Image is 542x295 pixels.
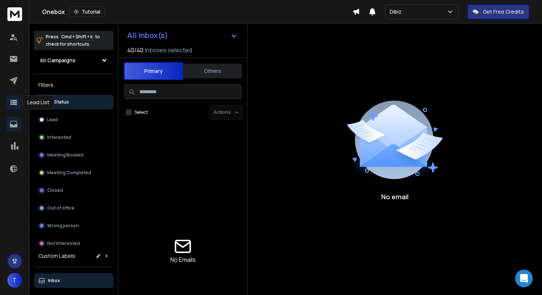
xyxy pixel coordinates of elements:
[34,80,114,90] h3: Filters
[515,270,533,287] div: Open Intercom Messenger
[183,63,242,79] button: Others
[390,8,404,15] p: Dibiz
[145,46,192,55] h3: Inboxes selected
[22,95,54,109] div: Lead List
[34,53,114,68] button: All Campaigns
[34,165,114,180] button: Meeting Completed
[47,152,83,158] p: Meeting Booked
[34,95,114,109] button: All Status
[47,205,74,211] p: Out of office
[34,183,114,198] button: Closed
[34,112,114,127] button: Lead
[38,252,75,260] h3: Custom Labels
[48,99,69,105] p: All Status
[47,170,91,176] p: Meeting Completed
[47,223,79,229] p: Wrong person
[127,32,168,39] h1: All Inbox(s)
[40,57,76,64] h1: All Campaigns
[127,46,143,55] span: 40 / 40
[34,130,114,145] button: Interested
[34,218,114,233] button: Wrong person
[135,109,148,115] label: Select
[7,273,22,288] button: T
[47,187,63,193] p: Closed
[381,192,409,202] p: No email
[34,236,114,251] button: Not Interested
[34,201,114,215] button: Out of office
[170,255,196,264] p: No Emails
[34,273,114,288] button: Inbox
[483,8,524,15] p: Get Free Credits
[42,7,352,17] div: Onebox
[47,134,71,140] p: Interested
[47,117,58,123] p: Lead
[124,62,183,80] button: Primary
[48,278,60,284] p: Inbox
[69,7,105,17] button: Tutorial
[34,148,114,162] button: Meeting Booked
[60,32,94,41] span: Cmd + Shift + k
[46,33,100,48] p: Press to check for shortcuts.
[468,4,529,19] button: Get Free Credits
[47,240,80,246] p: Not Interested
[121,28,243,43] button: All Inbox(s)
